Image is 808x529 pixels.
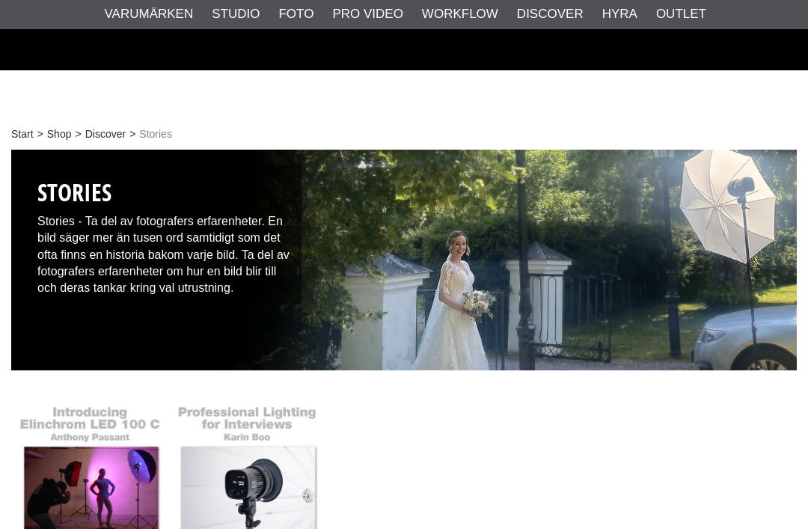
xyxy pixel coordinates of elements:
a: Start [11,126,34,142]
a: Discover [85,126,126,142]
div: Stories - Ta del av fotografers erfarenheter. En bild säger mer än tusen ord samtidigt som det of... [26,165,302,305]
span: > [75,126,81,142]
a: Hyra [602,4,637,24]
a: Discover [517,4,584,24]
a: Shop [47,126,72,142]
img: Aifo - Stories [11,150,797,370]
a: Workflow [422,4,498,24]
span: > [37,126,43,142]
a: Outlet [656,4,706,24]
a: Foto [278,4,313,24]
a: Varumärken [105,4,194,24]
span: > [129,126,135,142]
span: Stories [139,126,172,142]
h1: Stories [37,176,290,210]
a: Pro Video [332,4,403,24]
a: Studio [212,4,260,24]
